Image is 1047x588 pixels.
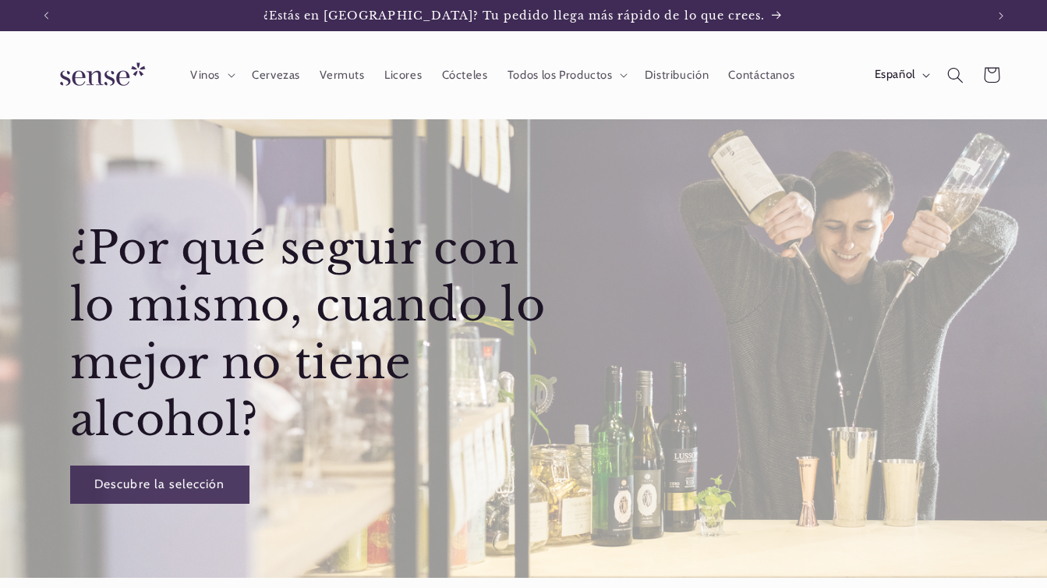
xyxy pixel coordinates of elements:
[384,68,422,83] span: Licores
[875,66,915,83] span: Español
[508,68,613,83] span: Todos los Productos
[264,9,766,23] span: ¿Estás en [GEOGRAPHIC_DATA]? Tu pedido llega más rápido de lo que crees.
[374,58,432,92] a: Licores
[310,58,375,92] a: Vermuts
[252,68,300,83] span: Cervezas
[865,59,937,90] button: Español
[442,68,488,83] span: Cócteles
[635,58,719,92] a: Distribución
[719,58,805,92] a: Contáctanos
[937,57,973,93] summary: Búsqueda
[190,68,220,83] span: Vinos
[645,68,709,83] span: Distribución
[180,58,242,92] summary: Vinos
[69,220,569,449] h2: ¿Por qué seguir con lo mismo, cuando lo mejor no tiene alcohol?
[497,58,635,92] summary: Todos los Productos
[320,68,364,83] span: Vermuts
[242,58,310,92] a: Cervezas
[41,53,158,97] img: Sense
[432,58,497,92] a: Cócteles
[728,68,794,83] span: Contáctanos
[35,47,164,104] a: Sense
[69,466,249,504] a: Descubre la selección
